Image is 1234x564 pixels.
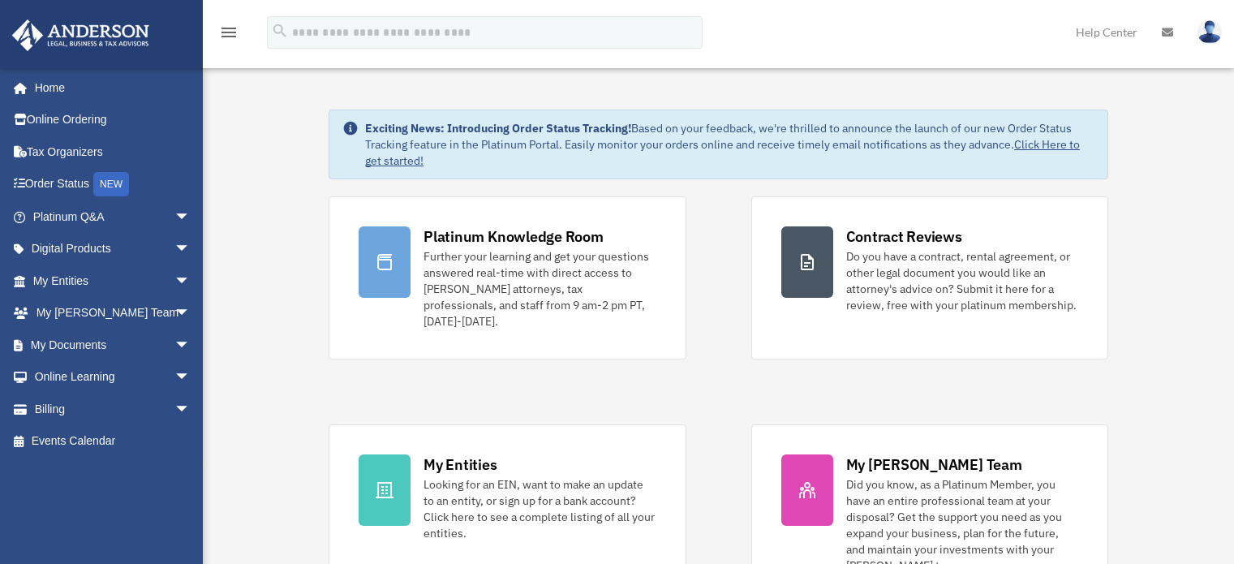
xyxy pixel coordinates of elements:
[11,393,215,425] a: Billingarrow_drop_down
[174,297,207,330] span: arrow_drop_down
[271,22,289,40] i: search
[11,200,215,233] a: Platinum Q&Aarrow_drop_down
[424,454,497,475] div: My Entities
[329,196,686,359] a: Platinum Knowledge Room Further your learning and get your questions answered real-time with dire...
[174,329,207,362] span: arrow_drop_down
[174,265,207,298] span: arrow_drop_down
[11,104,215,136] a: Online Ordering
[846,454,1022,475] div: My [PERSON_NAME] Team
[11,265,215,297] a: My Entitiesarrow_drop_down
[11,71,207,104] a: Home
[11,329,215,361] a: My Documentsarrow_drop_down
[11,168,215,201] a: Order StatusNEW
[424,476,656,541] div: Looking for an EIN, want to make an update to an entity, or sign up for a bank account? Click her...
[424,226,604,247] div: Platinum Knowledge Room
[1197,20,1222,44] img: User Pic
[751,196,1108,359] a: Contract Reviews Do you have a contract, rental agreement, or other legal document you would like...
[365,120,1094,169] div: Based on your feedback, we're thrilled to announce the launch of our new Order Status Tracking fe...
[11,233,215,265] a: Digital Productsarrow_drop_down
[11,297,215,329] a: My [PERSON_NAME] Teamarrow_drop_down
[11,361,215,394] a: Online Learningarrow_drop_down
[424,248,656,329] div: Further your learning and get your questions answered real-time with direct access to [PERSON_NAM...
[219,28,239,42] a: menu
[365,121,631,136] strong: Exciting News: Introducing Order Status Tracking!
[11,425,215,458] a: Events Calendar
[365,137,1080,168] a: Click Here to get started!
[11,136,215,168] a: Tax Organizers
[174,233,207,266] span: arrow_drop_down
[846,226,962,247] div: Contract Reviews
[846,248,1078,313] div: Do you have a contract, rental agreement, or other legal document you would like an attorney's ad...
[219,23,239,42] i: menu
[174,393,207,426] span: arrow_drop_down
[174,361,207,394] span: arrow_drop_down
[7,19,154,51] img: Anderson Advisors Platinum Portal
[93,172,129,196] div: NEW
[174,200,207,234] span: arrow_drop_down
